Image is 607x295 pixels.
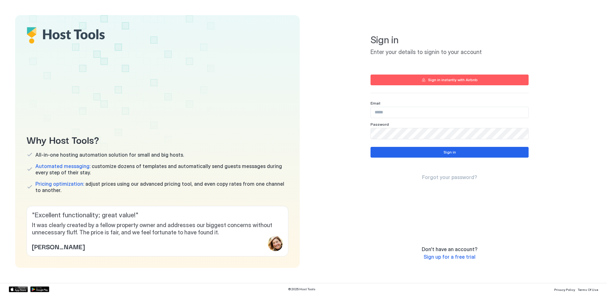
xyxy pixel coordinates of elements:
[371,128,528,139] input: Input Field
[422,174,477,180] span: Forgot your password?
[32,242,85,251] span: [PERSON_NAME]
[35,152,184,158] span: All-in-one hosting automation solution for small and big hosts.
[578,288,598,292] span: Terms Of Use
[424,254,475,260] a: Sign up for a free trial
[35,181,288,193] span: adjust prices using our advanced pricing tool, and even copy rates from one channel to another.
[371,147,529,158] button: Sign in
[35,163,288,176] span: customize dozens of templates and automatically send guests messages during every step of their s...
[554,286,575,292] a: Privacy Policy
[371,122,389,127] span: Password
[428,77,478,83] div: Sign in instantly with Airbnb
[444,149,456,155] div: Sign in
[422,246,477,252] span: Don't have an account?
[371,101,380,105] span: Email
[32,222,283,236] span: It was clearly created by a fellow property owner and addresses our biggest concerns without unne...
[27,132,288,147] span: Why Host Tools?
[268,236,283,251] div: profile
[422,174,477,181] a: Forgot your password?
[578,286,598,292] a: Terms Of Use
[35,163,90,169] span: Automated messaging:
[554,288,575,292] span: Privacy Policy
[9,286,28,292] a: App Store
[371,75,529,85] button: Sign in instantly with Airbnb
[371,107,528,118] input: Input Field
[371,34,529,46] span: Sign in
[288,287,316,291] span: © 2025 Host Tools
[35,181,84,187] span: Pricing optimization:
[32,211,283,219] span: " Excellent functionality; great value! "
[371,49,529,56] span: Enter your details to signin to your account
[30,286,49,292] a: Google Play Store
